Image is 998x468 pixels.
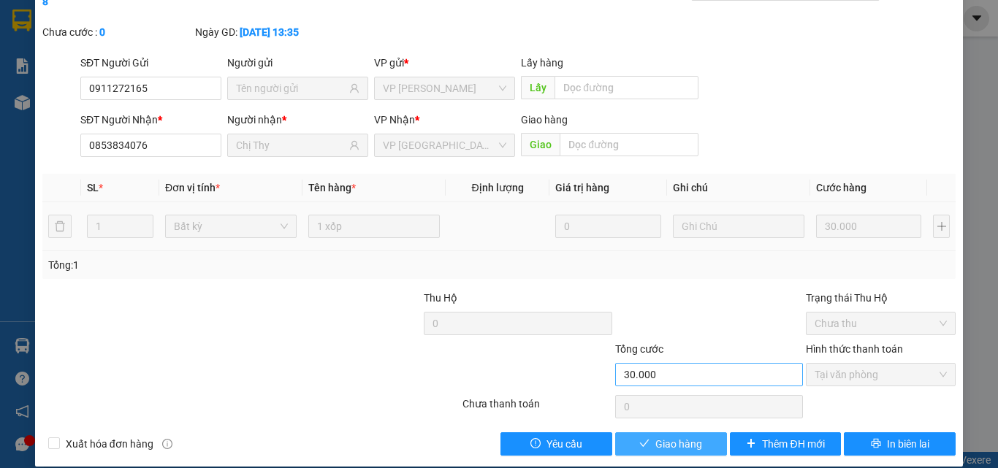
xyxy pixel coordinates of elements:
[48,215,72,238] button: delete
[227,55,368,71] div: Người gửi
[521,133,560,156] span: Giao
[933,215,950,238] button: plus
[521,76,555,99] span: Lấy
[374,55,515,71] div: VP gửi
[887,436,929,452] span: In biên lai
[530,438,541,450] span: exclamation-circle
[374,114,415,126] span: VP Nhận
[815,312,947,334] span: Chưa thu
[844,432,956,456] button: printerIn biên lai
[806,290,956,306] div: Trạng thái Thu Hộ
[555,182,609,193] span: Giá trị hàng
[615,432,727,456] button: checkGiao hàng
[42,24,192,40] div: Chưa cước :
[500,432,612,456] button: exclamation-circleYêu cầu
[871,438,881,450] span: printer
[555,76,698,99] input: Dọc đường
[615,343,663,355] span: Tổng cước
[195,24,345,40] div: Ngày GD:
[815,364,947,385] span: Tại văn phòng
[816,215,921,238] input: 0
[461,396,614,421] div: Chưa thanh toán
[48,257,386,273] div: Tổng: 1
[308,182,356,193] span: Tên hàng
[639,438,650,450] span: check
[227,112,368,128] div: Người nhận
[806,343,903,355] label: Hình thức thanh toán
[349,140,359,150] span: user
[236,80,346,96] input: Tên người gửi
[60,436,159,452] span: Xuất hóa đơn hàng
[546,436,582,452] span: Yêu cầu
[80,55,221,71] div: SĐT Người Gửi
[521,114,568,126] span: Giao hàng
[560,133,698,156] input: Dọc đường
[762,436,824,452] span: Thêm ĐH mới
[308,215,440,238] input: VD: Bàn, Ghế
[383,134,506,156] span: VP Sài Gòn
[816,182,866,193] span: Cước hàng
[424,292,457,304] span: Thu Hộ
[673,215,804,238] input: Ghi Chú
[240,26,299,38] b: [DATE] 13:35
[87,182,99,193] span: SL
[99,26,105,38] b: 0
[162,439,172,449] span: info-circle
[471,182,523,193] span: Định lượng
[80,112,221,128] div: SĐT Người Nhận
[730,432,842,456] button: plusThêm ĐH mới
[174,215,288,237] span: Bất kỳ
[236,137,346,153] input: Tên người nhận
[349,83,359,93] span: user
[555,215,660,238] input: 0
[383,77,506,99] span: VP Phan Thiết
[667,174,810,202] th: Ghi chú
[521,57,563,69] span: Lấy hàng
[165,182,220,193] span: Đơn vị tính
[746,438,756,450] span: plus
[655,436,702,452] span: Giao hàng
